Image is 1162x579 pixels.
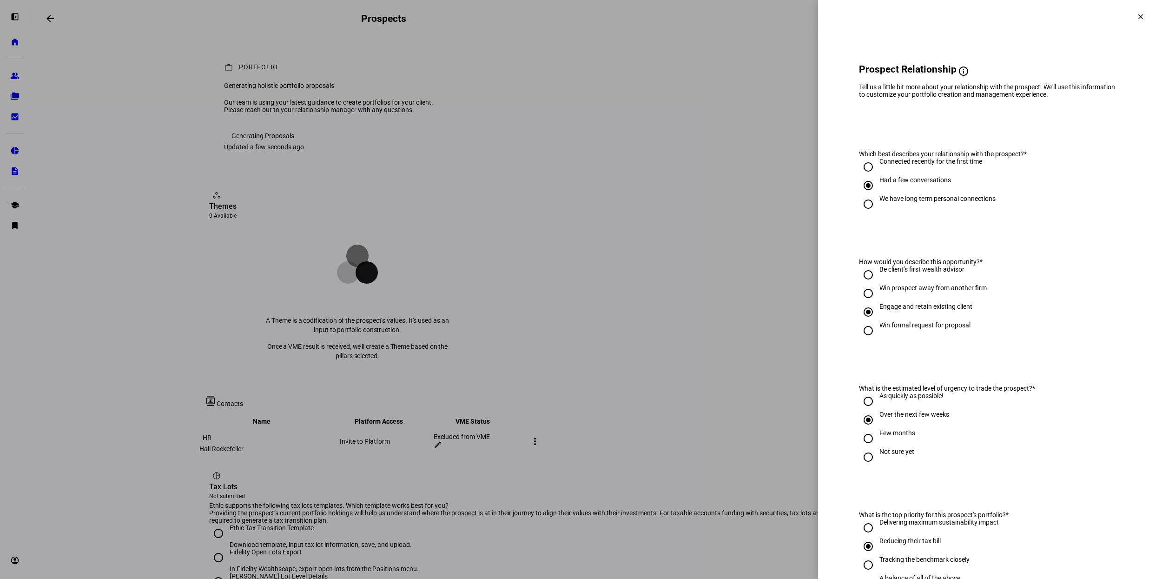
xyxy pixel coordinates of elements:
span: What is the top priority for this prospect's portfolio? [859,511,1006,519]
mat-icon: info [958,66,969,77]
div: Prospect Relationship [837,17,910,26]
div: Be client’s first wealth advisor [879,266,964,273]
div: Connected recently for the first time [879,158,982,165]
div: Win formal request for proposal [879,321,971,329]
mat-icon: clear [1136,13,1145,21]
div: Reducing their tax bill [879,537,941,545]
span: Why we ask [969,66,1027,77]
div: Tell us a little bit more about your relationship with the prospect. We'll use this information t... [859,83,1121,98]
div: Not sure yet [879,448,914,455]
div: Tracking the benchmark closely [879,556,970,563]
div: As quickly as possible! [879,392,944,399]
div: Over the next few weeks [879,411,949,418]
div: Had a few conversations [879,176,951,184]
span: How would you describe this opportunity? [859,258,980,266]
div: We have long term personal connections [879,195,996,202]
div: Few months [879,429,915,437]
div: Delivering maximum sustainability impact [879,519,999,526]
span: Which best describes your relationship with the prospect? [859,150,1024,158]
span: Prospect Relationship [859,64,957,75]
div: Engage and retain existing client [879,303,972,310]
div: Win prospect away from another firm [879,284,987,292]
span: What is the estimated level of urgency to trade the prospect? [859,385,1032,392]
